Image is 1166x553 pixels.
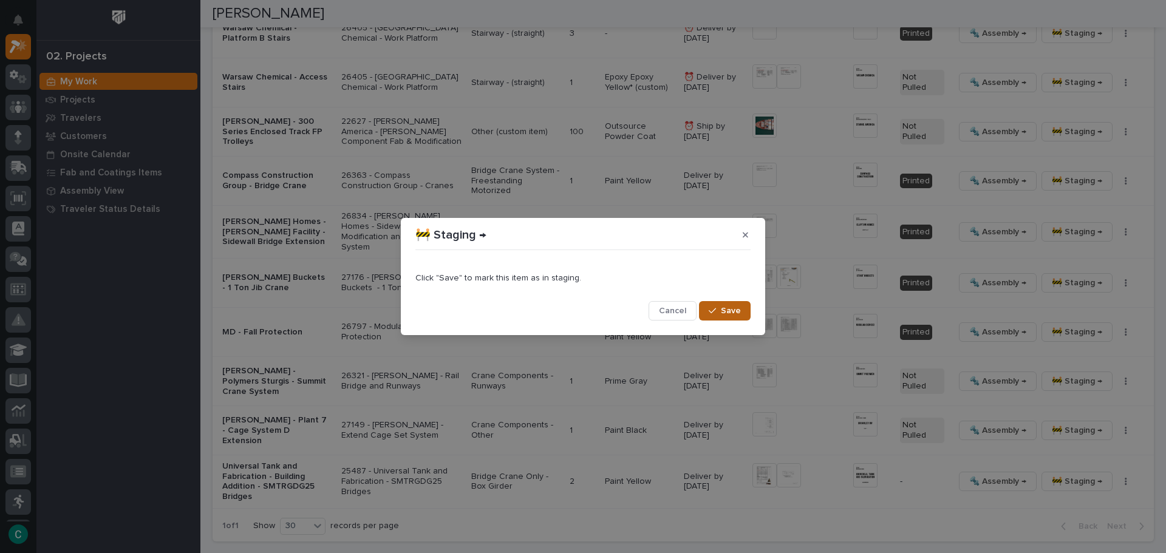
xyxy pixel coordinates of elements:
span: Cancel [659,305,686,316]
button: Save [699,301,751,321]
p: Click "Save" to mark this item as in staging. [415,273,751,283]
p: 🚧 Staging → [415,228,486,242]
span: Save [721,305,741,316]
button: Cancel [649,301,697,321]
